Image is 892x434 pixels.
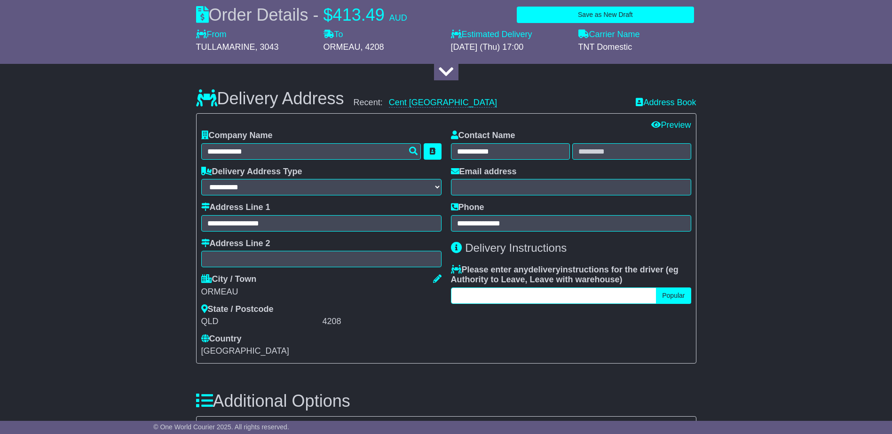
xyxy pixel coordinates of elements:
[196,30,227,40] label: From
[517,7,694,23] button: Save as New Draft
[651,120,691,130] a: Preview
[578,30,640,40] label: Carrier Name
[153,423,289,431] span: © One World Courier 2025. All rights reserved.
[529,265,560,274] span: delivery
[201,239,270,249] label: Address Line 2
[201,287,442,297] div: ORMEAU
[389,98,497,108] a: Cent [GEOGRAPHIC_DATA]
[451,265,679,285] span: eg Authority to Leave, Leave with warehouse
[354,98,627,108] div: Recent:
[201,334,242,344] label: Country
[451,131,515,141] label: Contact Name
[201,346,289,356] span: [GEOGRAPHIC_DATA]
[201,167,302,177] label: Delivery Address Type
[465,241,567,254] span: Delivery Instructions
[324,30,343,40] label: To
[196,89,344,108] h3: Delivery Address
[361,42,384,52] span: , 4208
[451,265,691,285] label: Please enter any instructions for the driver ( )
[578,42,696,53] div: TNT Domestic
[201,202,270,213] label: Address Line 1
[255,42,279,52] span: , 3043
[201,304,274,315] label: State / Postcode
[196,42,255,52] span: TULLAMARINE
[201,317,320,327] div: QLD
[451,202,484,213] label: Phone
[201,274,257,285] label: City / Town
[451,30,569,40] label: Estimated Delivery
[656,287,691,304] button: Popular
[201,131,273,141] label: Company Name
[196,392,696,411] h3: Additional Options
[196,5,407,25] div: Order Details -
[324,42,361,52] span: ORMEAU
[451,167,517,177] label: Email address
[389,13,407,23] span: AUD
[451,42,569,53] div: [DATE] (Thu) 17:00
[324,5,333,24] span: $
[333,5,385,24] span: 413.49
[636,98,696,107] a: Address Book
[323,317,442,327] div: 4208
